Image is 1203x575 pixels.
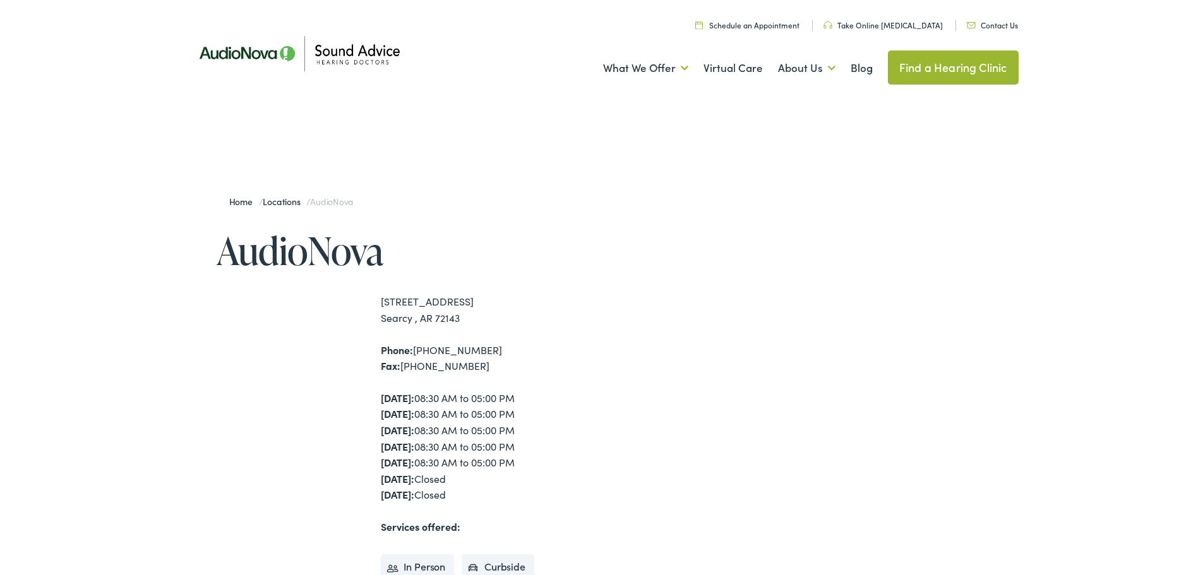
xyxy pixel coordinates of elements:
[888,50,1019,85] a: Find a Hearing Clinic
[381,439,414,453] strong: [DATE]:
[695,21,703,29] img: Calendar icon in a unique green color, symbolizing scheduling or date-related features.
[381,359,400,372] strong: Fax:
[263,195,306,208] a: Locations
[381,455,414,469] strong: [DATE]:
[381,343,413,357] strong: Phone:
[381,519,460,533] strong: Services offered:
[823,21,832,29] img: Headphone icon in a unique green color, suggesting audio-related services or features.
[381,406,414,420] strong: [DATE]:
[310,195,353,208] span: AudioNova
[381,423,414,437] strong: [DATE]:
[381,293,602,326] div: [STREET_ADDRESS] Searcy , AR 72143
[967,20,1018,30] a: Contact Us
[967,22,976,28] img: Icon representing mail communication in a unique green color, indicative of contact or communicat...
[603,45,688,92] a: What We Offer
[778,45,835,92] a: About Us
[823,20,943,30] a: Take Online [MEDICAL_DATA]
[229,195,354,208] span: / /
[217,230,602,271] h1: AudioNova
[851,45,873,92] a: Blog
[229,195,259,208] a: Home
[381,342,602,374] div: [PHONE_NUMBER] [PHONE_NUMBER]
[381,391,414,405] strong: [DATE]:
[381,471,414,485] strong: [DATE]:
[695,20,799,30] a: Schedule an Appointment
[703,45,763,92] a: Virtual Care
[381,390,602,503] div: 08:30 AM to 05:00 PM 08:30 AM to 05:00 PM 08:30 AM to 05:00 PM 08:30 AM to 05:00 PM 08:30 AM to 0...
[381,487,414,501] strong: [DATE]:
